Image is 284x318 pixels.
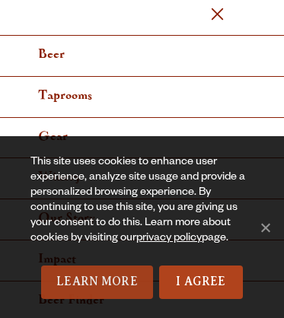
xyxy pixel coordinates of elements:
[257,220,273,235] span: No
[159,266,243,299] a: I Agree
[38,49,65,60] span: Beer
[136,233,202,245] a: privacy policy
[41,266,153,299] a: Learn More
[38,131,68,142] span: Gear
[30,155,254,266] div: This site uses cookies to enhance user experience, analyze site usage and provide a personalized ...
[38,90,92,101] span: Taprooms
